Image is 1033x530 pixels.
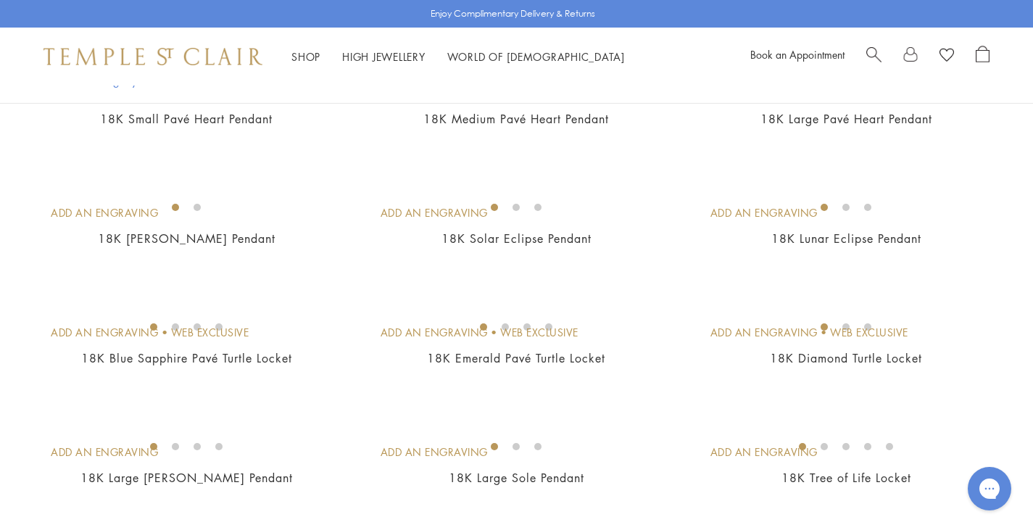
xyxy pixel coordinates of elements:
[342,49,426,64] a: High JewelleryHigh Jewellery
[447,49,625,64] a: World of [DEMOGRAPHIC_DATA]World of [DEMOGRAPHIC_DATA]
[866,46,881,67] a: Search
[710,325,908,341] div: Add An Engraving • Web Exclusive
[449,470,584,486] a: 18K Large Sole Pendant
[976,46,990,67] a: Open Shopping Bag
[43,48,262,65] img: Temple St. Clair
[381,205,488,221] div: Add An Engraving
[750,47,845,62] a: Book an Appointment
[441,231,592,247] a: 18K Solar Eclipse Pendant
[710,444,818,460] div: Add An Engraving
[51,444,158,460] div: Add An Engraving
[710,205,818,221] div: Add An Engraving
[80,470,293,486] a: 18K Large [PERSON_NAME] Pendant
[51,325,249,341] div: Add An Engraving • Web Exclusive
[770,350,922,366] a: 18K Diamond Turtle Locket
[98,231,275,247] a: 18K [PERSON_NAME] Pendant
[291,48,625,66] nav: Main navigation
[51,205,158,221] div: Add An Engraving
[961,462,1019,515] iframe: Gorgias live chat messenger
[781,470,911,486] a: 18K Tree of Life Locket
[771,231,921,247] a: 18K Lunar Eclipse Pendant
[431,7,595,21] p: Enjoy Complimentary Delivery & Returns
[381,325,578,341] div: Add An Engraving • Web Exclusive
[291,49,320,64] a: ShopShop
[939,46,954,67] a: View Wishlist
[423,111,609,127] a: 18K Medium Pavé Heart Pendant
[760,111,932,127] a: 18K Large Pavé Heart Pendant
[81,350,292,366] a: 18K Blue Sapphire Pavé Turtle Locket
[100,111,273,127] a: 18K Small Pavé Heart Pendant
[381,444,488,460] div: Add An Engraving
[427,350,605,366] a: 18K Emerald Pavé Turtle Locket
